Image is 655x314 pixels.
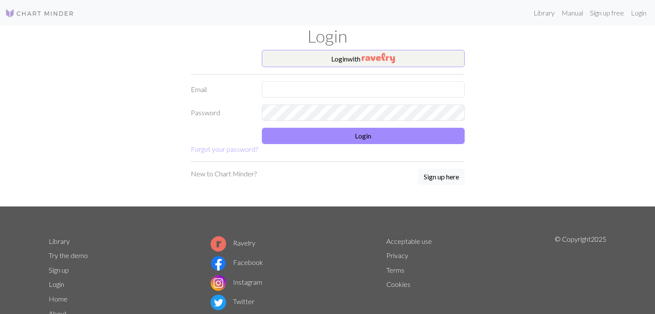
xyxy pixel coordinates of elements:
[211,295,226,310] img: Twitter logo
[49,295,68,303] a: Home
[418,169,465,186] a: Sign up here
[362,53,395,63] img: Ravelry
[5,8,74,18] img: Logo
[211,297,255,305] a: Twitter
[211,275,226,291] img: Instagram logo
[49,266,69,274] a: Sign up
[191,169,257,179] p: New to Chart Minder?
[386,237,432,245] a: Acceptable use
[211,256,226,271] img: Facebook logo
[627,4,650,22] a: Login
[49,251,88,259] a: Try the demo
[211,236,226,252] img: Ravelry logo
[211,278,262,286] a: Instagram
[262,128,465,144] button: Login
[386,280,410,288] a: Cookies
[418,169,465,185] button: Sign up here
[191,145,258,153] a: Forgot your password?
[530,4,558,22] a: Library
[186,105,257,121] label: Password
[186,81,257,98] label: Email
[386,251,408,259] a: Privacy
[49,237,70,245] a: Library
[262,50,465,67] button: Loginwith
[211,258,263,266] a: Facebook
[49,280,64,288] a: Login
[43,26,612,46] h1: Login
[587,4,627,22] a: Sign up free
[211,239,255,247] a: Ravelry
[386,266,404,274] a: Terms
[558,4,587,22] a: Manual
